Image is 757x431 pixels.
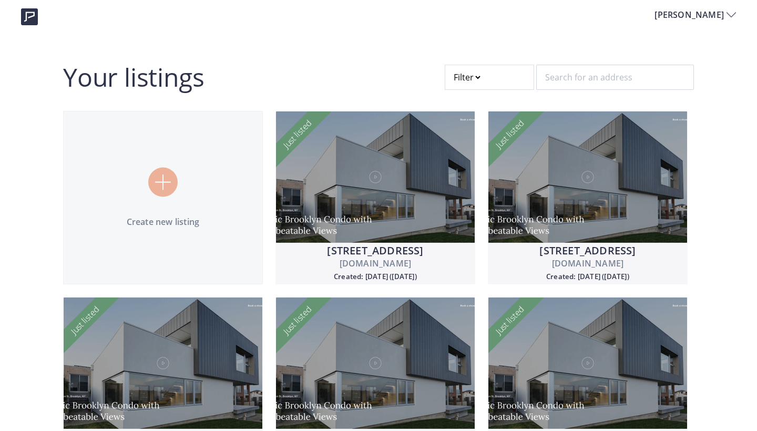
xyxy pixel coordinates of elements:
img: logo [21,8,38,25]
h2: Your listings [63,65,204,90]
span: [PERSON_NAME] [654,8,727,21]
input: Search for an address [536,65,694,90]
p: Create new listing [64,215,262,228]
a: Create new listing [63,111,263,284]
